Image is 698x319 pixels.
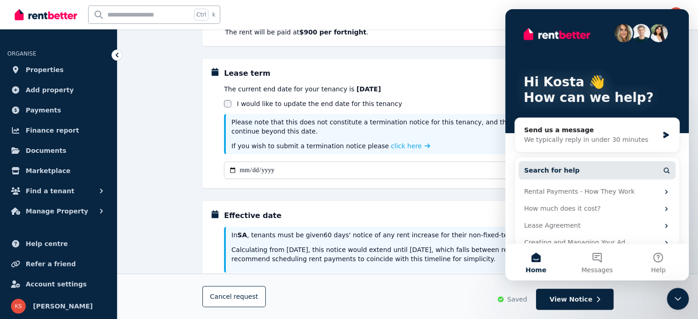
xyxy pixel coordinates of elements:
img: RentBetter [15,8,77,22]
p: The current end date for your tenancy is [224,84,604,94]
span: Payments [26,105,61,116]
button: Manage Property [7,202,110,220]
a: Refer a friend [7,255,110,273]
button: Cancelrequest [202,286,266,307]
span: Cancel [210,293,258,300]
p: In , tenants must be given 60 days ' notice of any rent increase for their non-fixed-term tenancy. [231,230,598,240]
label: I would like to update the end date for this tenancy [237,99,402,108]
a: Help centre [7,235,110,253]
p: If you wish to submit a termination notice please [231,141,598,151]
span: Refer a friend [26,258,76,269]
p: Please note that this does not constitute a termination notice for this tenancy, and that rent pa... [231,118,598,136]
b: [DATE] [357,85,381,93]
a: Add property [7,81,110,99]
b: $900 per fortnight [299,28,366,36]
a: Payments [7,101,110,119]
h5: Effective date [224,210,281,221]
span: [PERSON_NAME] [33,301,93,312]
a: Account settings [7,275,110,293]
a: Properties [7,61,110,79]
span: Marketplace [26,165,70,176]
h5: Lease term [224,68,270,79]
a: Finance report [7,121,110,140]
img: Kosta Safos [669,7,683,22]
a: Marketplace [7,162,110,180]
span: Saved [507,295,527,304]
button: View Notice [536,289,613,310]
p: Calculating from [DATE], this notice would extend until [DATE] , which falls between rent periods... [231,245,598,263]
span: request [234,292,258,301]
span: View Notice [549,295,592,304]
span: Ctrl [194,9,208,21]
span: Manage Property [26,206,88,217]
img: Kosta Safos [11,299,26,313]
strong: SA [237,231,247,239]
span: Add property [26,84,74,95]
span: Help centre [26,238,68,249]
iframe: Intercom live chat [505,9,689,280]
span: Documents [26,145,67,156]
span: ORGANISE [7,50,36,57]
span: Account settings [26,279,87,290]
span: k [212,11,215,18]
span: Find a tenant [26,185,74,196]
p: The rent will be paid at . [225,28,604,37]
span: Finance report [26,125,79,136]
a: Documents [7,141,110,160]
span: Properties [26,64,64,75]
button: Find a tenant [7,182,110,200]
span: click here [391,142,422,150]
iframe: Intercom live chat [667,288,689,310]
